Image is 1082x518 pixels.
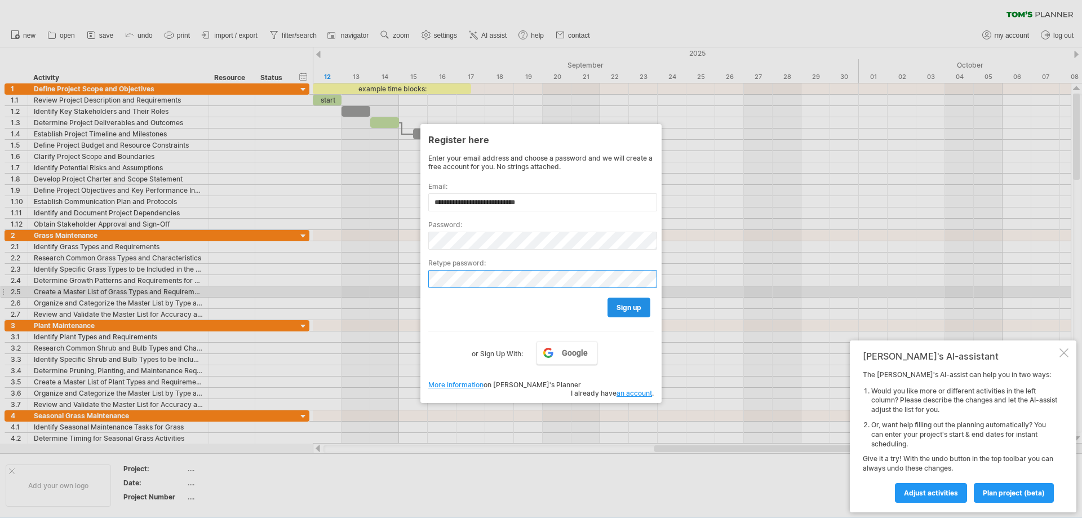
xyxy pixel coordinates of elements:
[428,182,654,191] label: Email:
[428,154,654,171] div: Enter your email address and choose a password and we will create a free account for you. No stri...
[974,483,1054,503] a: plan project (beta)
[536,341,597,365] a: Google
[871,420,1057,449] li: Or, want help filling out the planning automatically? You can enter your project's start & end da...
[472,341,523,360] label: or Sign Up With:
[871,387,1057,415] li: Would you like more or different activities in the left column? Please describe the changes and l...
[617,389,652,397] a: an account
[428,380,484,389] a: More information
[863,351,1057,362] div: [PERSON_NAME]'s AI-assistant
[428,380,581,389] span: on [PERSON_NAME]'s Planner
[571,389,654,397] span: I already have .
[904,489,958,497] span: Adjust activities
[428,220,654,229] label: Password:
[617,303,641,312] span: sign up
[863,370,1057,502] div: The [PERSON_NAME]'s AI-assist can help you in two ways: Give it a try! With the undo button in th...
[428,259,654,267] label: Retype password:
[607,298,650,317] a: sign up
[562,348,588,357] span: Google
[895,483,967,503] a: Adjust activities
[428,129,654,149] div: Register here
[983,489,1045,497] span: plan project (beta)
